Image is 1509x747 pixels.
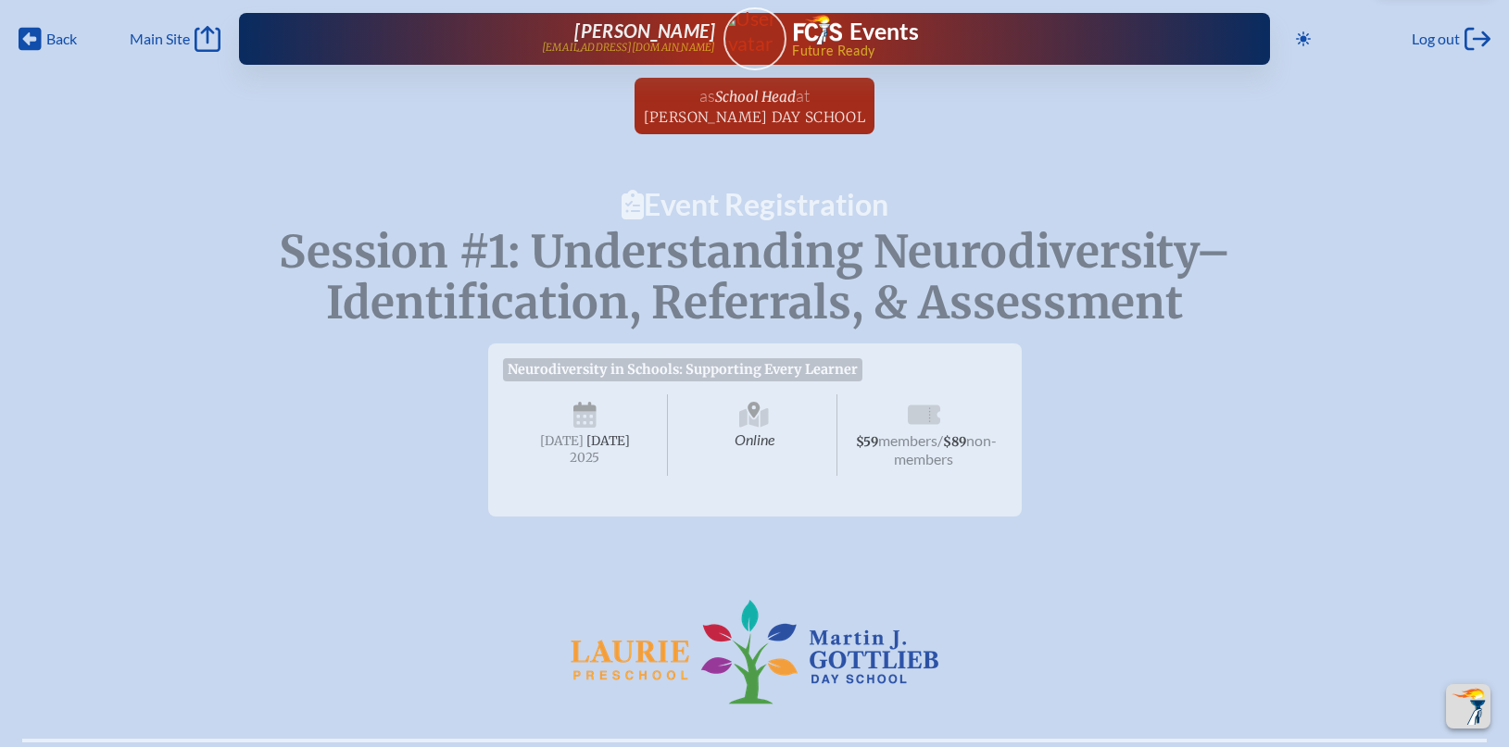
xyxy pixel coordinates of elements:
a: Main Site [130,26,220,52]
p: [EMAIL_ADDRESS][DOMAIN_NAME] [542,42,716,54]
span: as [699,85,715,106]
span: Back [46,30,77,48]
h1: Events [849,20,919,44]
a: User Avatar [723,7,786,70]
span: School Head [715,88,796,106]
a: asSchool Headat[PERSON_NAME] Day School [636,78,874,134]
a: [PERSON_NAME][EMAIL_ADDRESS][DOMAIN_NAME] [298,20,716,57]
span: Neurodiversity in Schools: Supporting Every Learner [503,358,863,380]
span: 2025 [518,451,653,465]
span: Online [672,394,837,476]
img: Florida Council of Independent Schools [794,15,842,44]
div: FCIS Events — Future ready [794,15,1212,57]
span: [PERSON_NAME] [574,19,715,42]
span: at [796,85,810,106]
img: To the top [1450,688,1487,725]
span: Future Ready [792,44,1211,57]
span: non-members [894,431,997,467]
span: Main Site [130,30,190,48]
span: Session #1: Understanding Neurodiversity–Identification, Referrals, & Assessment [279,224,1231,330]
span: $59 [856,434,878,450]
span: Log out [1412,30,1460,48]
img: Martin J. Gottlieb Day School [570,598,940,705]
span: members [878,431,937,449]
img: User Avatar [715,6,794,56]
a: FCIS LogoEvents [794,15,919,48]
span: [DATE] [586,433,630,449]
span: [PERSON_NAME] Day School [644,108,866,126]
button: Scroll Top [1446,684,1490,728]
span: $89 [943,434,966,450]
span: / [937,431,943,449]
span: [DATE] [540,433,584,449]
